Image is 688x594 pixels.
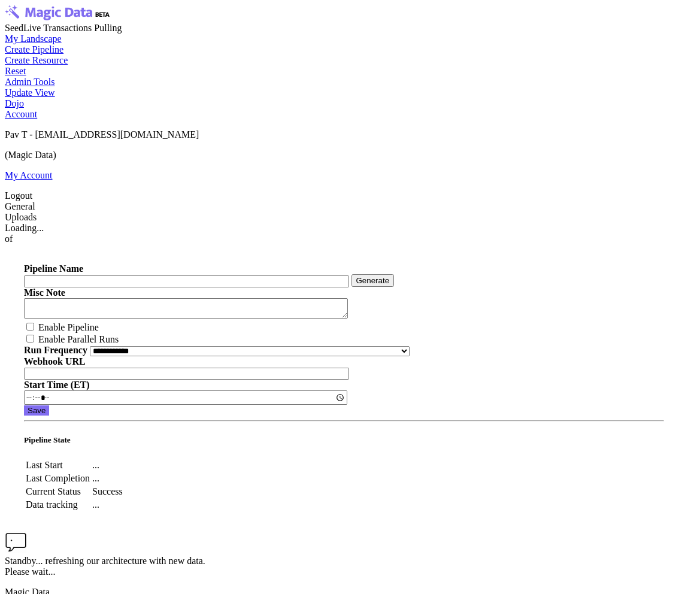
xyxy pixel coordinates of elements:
img: beta-logo.png [5,5,110,20]
td: Last Completion [25,472,90,484]
b: Webhook URL [24,356,86,366]
label: Enable Pipeline [38,322,99,332]
button: Save [24,405,49,416]
a: My Account [5,170,683,181]
div: Loading... [5,223,683,234]
span: Success [92,486,123,496]
span: Please wait... [5,566,55,577]
div: ... [92,499,123,510]
b: Pipeline Name [24,263,83,274]
div: General [5,201,683,212]
span: of [5,234,13,244]
a: Update View [5,87,55,98]
div: Uploads [5,212,683,223]
h5: Pipeline State [24,435,664,445]
b: Misc Note [24,287,65,298]
span: ... [92,473,99,483]
label: Enable Parallel Runs [38,334,119,344]
td: Data tracking [25,499,90,511]
a: Logout [5,190,32,201]
a: Create Pipeline [5,44,63,54]
img: typing.gif [5,531,27,553]
a: Dojo [5,98,24,108]
td: Last Start [25,459,90,471]
div: Standby... refreshing our architecture with new data. [5,556,683,566]
td: Current Status [25,486,90,498]
a: Admin Tools [5,77,54,87]
a: Account [5,109,37,119]
b: Start Time (ET) [24,380,90,390]
p: (Magic Data) [5,150,683,160]
a: My Landscape [5,34,62,44]
a: Create Resource [5,55,68,65]
span: ... [92,460,99,470]
span: SeedLive Transactions Pulling [5,23,122,33]
b: Run Frequency [24,345,87,355]
p: Pav T - [EMAIL_ADDRESS][DOMAIN_NAME] [5,129,683,140]
button: Generate [351,274,395,287]
a: Reset [5,66,26,76]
